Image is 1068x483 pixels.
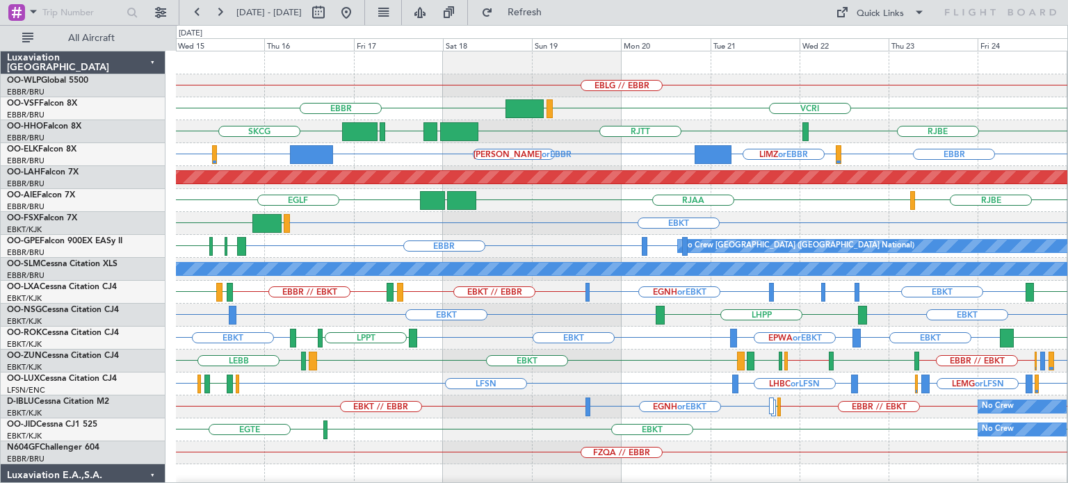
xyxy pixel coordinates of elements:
[7,122,81,131] a: OO-HHOFalcon 8X
[7,237,40,245] span: OO-GPE
[7,375,40,383] span: OO-LUX
[15,27,151,49] button: All Aircraft
[7,306,42,314] span: OO-NSG
[7,224,42,235] a: EBKT/KJK
[829,1,932,24] button: Quick Links
[7,420,36,429] span: OO-JID
[532,38,621,51] div: Sun 19
[7,168,79,177] a: OO-LAHFalcon 7X
[7,420,97,429] a: OO-JIDCessna CJ1 525
[175,38,264,51] div: Wed 15
[7,454,44,464] a: EBBR/BRU
[621,38,710,51] div: Mon 20
[7,352,42,360] span: OO-ZUN
[7,99,39,108] span: OO-VSF
[36,33,147,43] span: All Aircraft
[7,339,42,350] a: EBKT/KJK
[7,168,40,177] span: OO-LAH
[7,76,41,85] span: OO-WLP
[179,28,202,40] div: [DATE]
[7,329,119,337] a: OO-ROKCessna Citation CJ4
[7,293,42,304] a: EBKT/KJK
[7,306,119,314] a: OO-NSGCessna Citation CJ4
[475,1,558,24] button: Refresh
[443,38,532,51] div: Sat 18
[7,270,44,281] a: EBBR/BRU
[7,443,40,452] span: N604GF
[7,99,77,108] a: OO-VSFFalcon 8X
[7,431,42,441] a: EBKT/KJK
[7,260,118,268] a: OO-SLMCessna Citation XLS
[7,283,117,291] a: OO-LXACessna Citation CJ4
[711,38,800,51] div: Tue 21
[264,38,353,51] div: Thu 16
[7,375,117,383] a: OO-LUXCessna Citation CJ4
[7,398,109,406] a: D-IBLUCessna Citation M2
[7,283,40,291] span: OO-LXA
[236,6,302,19] span: [DATE] - [DATE]
[7,260,40,268] span: OO-SLM
[7,87,44,97] a: EBBR/BRU
[7,191,37,199] span: OO-AIE
[7,398,34,406] span: D-IBLU
[7,191,75,199] a: OO-AIEFalcon 7X
[7,214,39,222] span: OO-FSX
[7,329,42,337] span: OO-ROK
[496,8,554,17] span: Refresh
[7,385,45,395] a: LFSN/ENC
[7,316,42,327] a: EBKT/KJK
[7,179,44,189] a: EBBR/BRU
[982,419,1014,440] div: No Crew
[7,214,77,222] a: OO-FSXFalcon 7X
[7,110,44,120] a: EBBR/BRU
[7,202,44,212] a: EBBR/BRU
[889,38,978,51] div: Thu 23
[7,76,88,85] a: OO-WLPGlobal 5500
[857,7,904,21] div: Quick Links
[7,408,42,418] a: EBKT/KJK
[982,396,1014,417] div: No Crew
[7,352,119,360] a: OO-ZUNCessna Citation CJ4
[7,122,43,131] span: OO-HHO
[7,443,99,452] a: N604GFChallenger 604
[978,38,1067,51] div: Fri 24
[7,133,44,143] a: EBBR/BRU
[7,247,44,258] a: EBBR/BRU
[800,38,889,51] div: Wed 22
[7,145,76,154] a: OO-ELKFalcon 8X
[7,362,42,373] a: EBKT/KJK
[42,2,122,23] input: Trip Number
[7,156,44,166] a: EBBR/BRU
[354,38,443,51] div: Fri 17
[681,236,914,256] div: No Crew [GEOGRAPHIC_DATA] ([GEOGRAPHIC_DATA] National)
[7,237,122,245] a: OO-GPEFalcon 900EX EASy II
[7,145,38,154] span: OO-ELK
